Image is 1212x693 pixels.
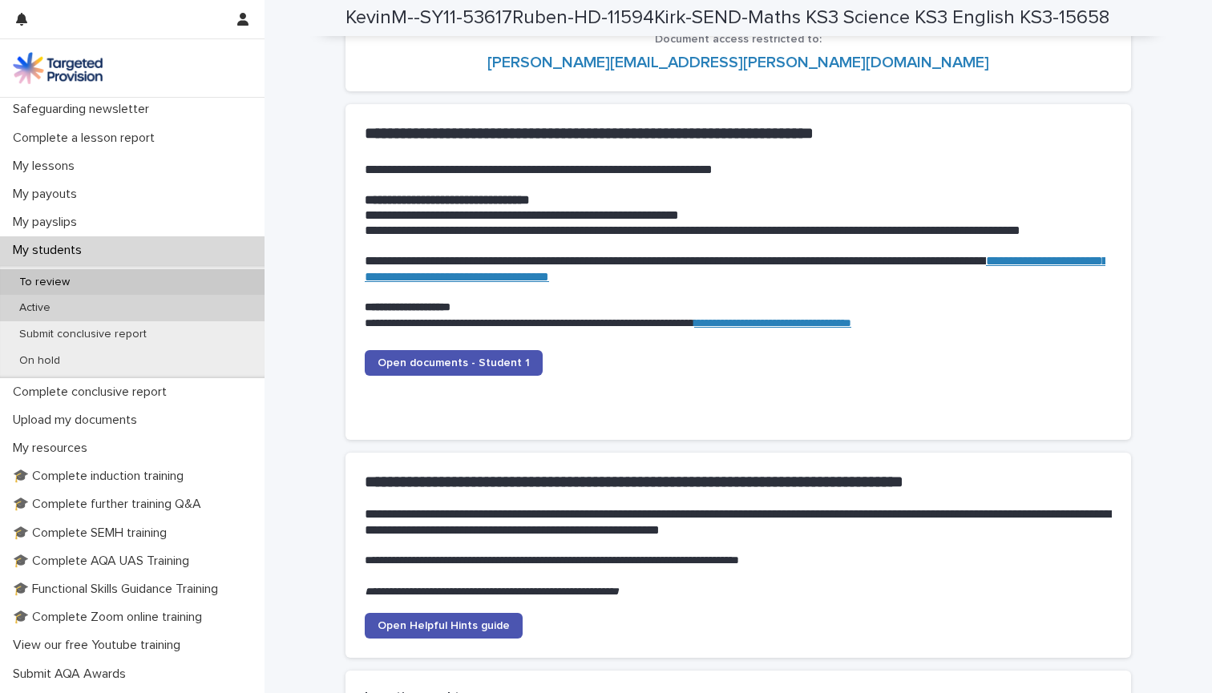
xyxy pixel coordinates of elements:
[378,620,510,631] span: Open Helpful Hints guide
[378,357,530,369] span: Open documents - Student 1
[6,554,202,569] p: 🎓 Complete AQA UAS Training
[6,638,193,653] p: View our free Youtube training
[13,52,103,84] img: M5nRWzHhSzIhMunXDL62
[345,6,1109,30] h2: KevinM--SY11-53617Ruben-HD-11594Kirk-SEND-Maths KS3 Science KS3 English KS3-15658
[6,215,90,230] p: My payslips
[6,276,83,289] p: To review
[6,441,100,456] p: My resources
[6,354,73,368] p: On hold
[365,350,543,376] a: Open documents - Student 1
[6,159,87,174] p: My lessons
[6,385,180,400] p: Complete conclusive report
[6,582,231,597] p: 🎓 Functional Skills Guidance Training
[6,328,160,341] p: Submit conclusive report
[6,667,139,682] p: Submit AQA Awards
[6,610,215,625] p: 🎓 Complete Zoom online training
[6,413,150,428] p: Upload my documents
[6,187,90,202] p: My payouts
[6,243,95,258] p: My students
[487,54,989,71] a: [PERSON_NAME][EMAIL_ADDRESS][PERSON_NAME][DOMAIN_NAME]
[6,102,162,117] p: Safeguarding newsletter
[6,469,196,484] p: 🎓 Complete induction training
[6,497,214,512] p: 🎓 Complete further training Q&A
[365,613,523,639] a: Open Helpful Hints guide
[655,34,822,45] span: Document access restricted to:
[6,301,63,315] p: Active
[6,526,180,541] p: 🎓 Complete SEMH training
[6,131,168,146] p: Complete a lesson report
